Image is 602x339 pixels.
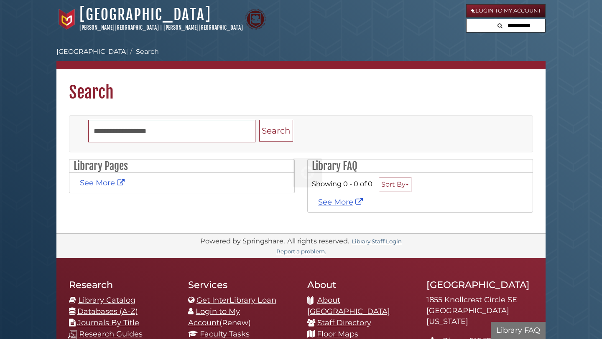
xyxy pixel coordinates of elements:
div: All rights reserved. [286,237,350,245]
a: Library Staff Login [352,238,402,245]
button: Search [495,19,505,30]
a: [PERSON_NAME][GEOGRAPHIC_DATA] [163,24,243,31]
a: Databases (A-Z) [77,307,138,316]
i: Search [497,23,503,28]
div: Powered by Springshare. [199,237,286,245]
a: [GEOGRAPHIC_DATA] [79,5,211,24]
a: Journals By Title [77,318,139,327]
button: Search [259,120,293,142]
a: Staff Directory [317,318,371,327]
h2: About [307,279,414,291]
a: Floor Maps [317,329,358,339]
h1: Search [56,69,546,103]
span: Showing 0 - 0 of 0 [312,180,372,188]
a: Library Catalog [78,296,135,305]
button: Sort By [379,177,411,192]
a: Get InterLibrary Loan [196,296,276,305]
a: Faculty Tasks [200,329,250,339]
img: research-guides-icon-white_37x37.png [68,330,77,339]
a: Login to My Account [188,307,240,327]
h2: Research [69,279,176,291]
a: [PERSON_NAME][GEOGRAPHIC_DATA] [79,24,159,31]
img: Working... [301,166,314,179]
img: Calvin University [56,9,77,30]
li: Search [128,47,159,57]
h2: [GEOGRAPHIC_DATA] [426,279,533,291]
a: See More [318,197,365,207]
span: | [160,24,162,31]
a: See More [80,178,127,187]
h2: Library FAQ [308,159,533,173]
address: 1855 Knollcrest Circle SE [GEOGRAPHIC_DATA][US_STATE] [426,295,533,327]
li: (Renew) [188,306,295,329]
a: Report a problem. [276,248,326,255]
h2: Library Pages [69,159,294,173]
a: Research Guides [79,329,143,339]
img: Calvin Theological Seminary [245,9,266,30]
button: Library FAQ [491,322,546,339]
nav: breadcrumb [56,47,546,69]
h2: Services [188,279,295,291]
a: Login to My Account [466,4,546,18]
a: [GEOGRAPHIC_DATA] [56,48,128,56]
